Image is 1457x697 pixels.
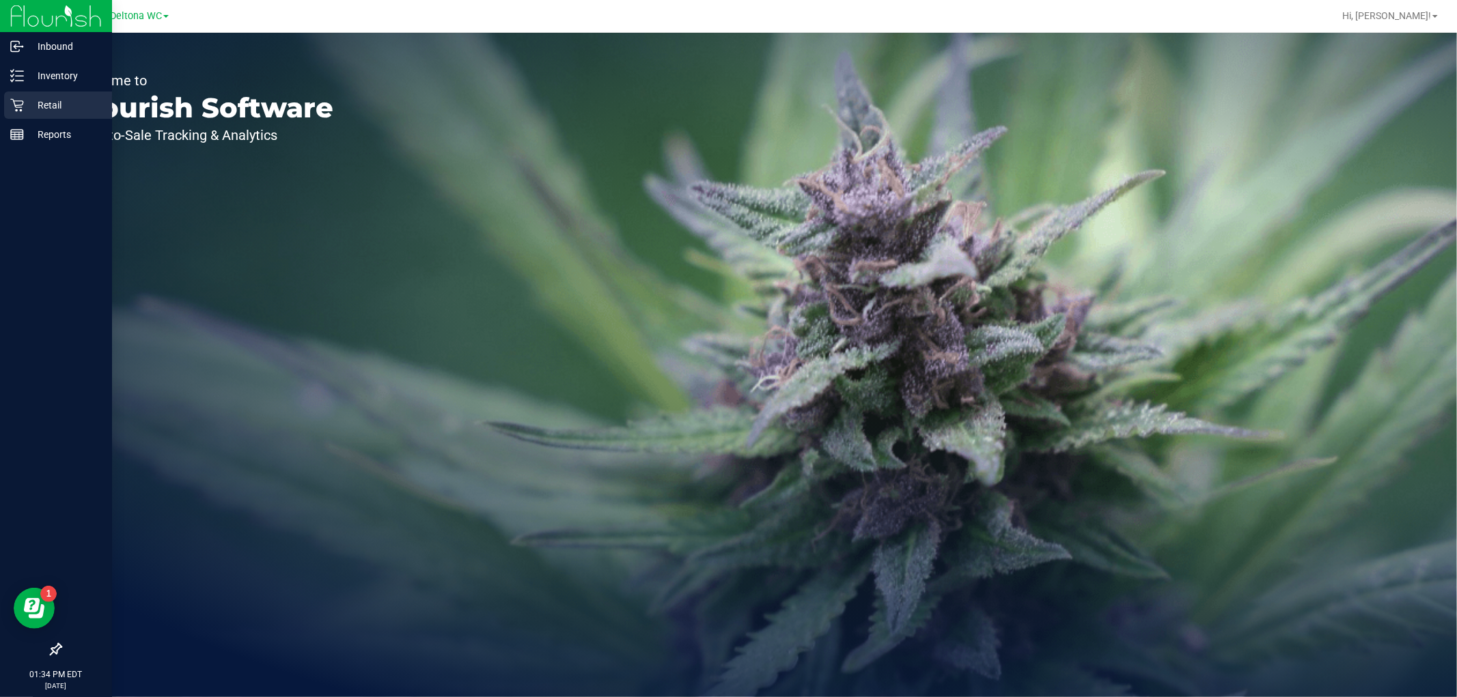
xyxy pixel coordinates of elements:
inline-svg: Reports [10,128,24,141]
inline-svg: Inbound [10,40,24,53]
p: Flourish Software [74,94,333,122]
inline-svg: Inventory [10,69,24,83]
p: 01:34 PM EDT [6,668,106,681]
p: Welcome to [74,74,333,87]
p: Reports [24,126,106,143]
span: Hi, [PERSON_NAME]! [1342,10,1431,21]
p: Seed-to-Sale Tracking & Analytics [74,128,333,142]
p: Inbound [24,38,106,55]
p: Retail [24,97,106,113]
p: Inventory [24,68,106,84]
span: Deltona WC [110,10,162,22]
p: [DATE] [6,681,106,691]
iframe: Resource center unread badge [40,586,57,602]
iframe: Resource center [14,588,55,629]
inline-svg: Retail [10,98,24,112]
